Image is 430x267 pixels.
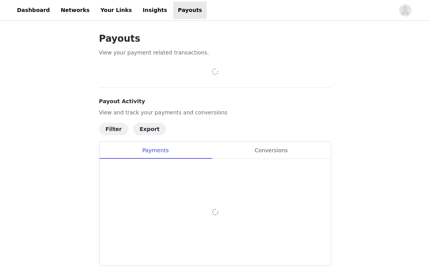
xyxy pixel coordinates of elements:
[99,49,331,57] p: View your payment related transactions.
[212,142,331,159] div: Conversions
[99,142,212,159] div: Payments
[12,2,54,19] a: Dashboard
[99,109,331,117] p: View and track your payments and conversions
[401,4,409,17] div: avatar
[173,2,207,19] a: Payouts
[99,97,331,105] h4: Payout Activity
[99,123,128,135] button: Filter
[99,32,331,46] h1: Payouts
[96,2,137,19] a: Your Links
[133,123,166,135] button: Export
[138,2,172,19] a: Insights
[56,2,94,19] a: Networks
